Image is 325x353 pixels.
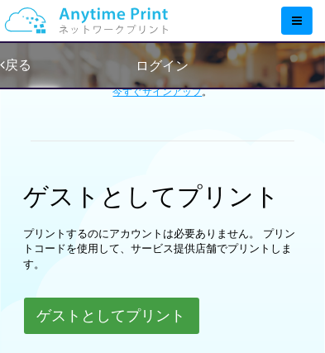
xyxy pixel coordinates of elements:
button: ゲストとしてプリント [24,298,199,334]
span: ログイン [136,59,189,73]
h1: ゲストとしてプリント [24,183,302,210]
p: プリントするのにアカウントは必要ありません。 プリントコードを使用して、サービス提供店舗でプリントします。 [24,227,302,273]
a: 今すぐサインアップ [113,86,203,98]
span: 。 [113,86,213,98]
